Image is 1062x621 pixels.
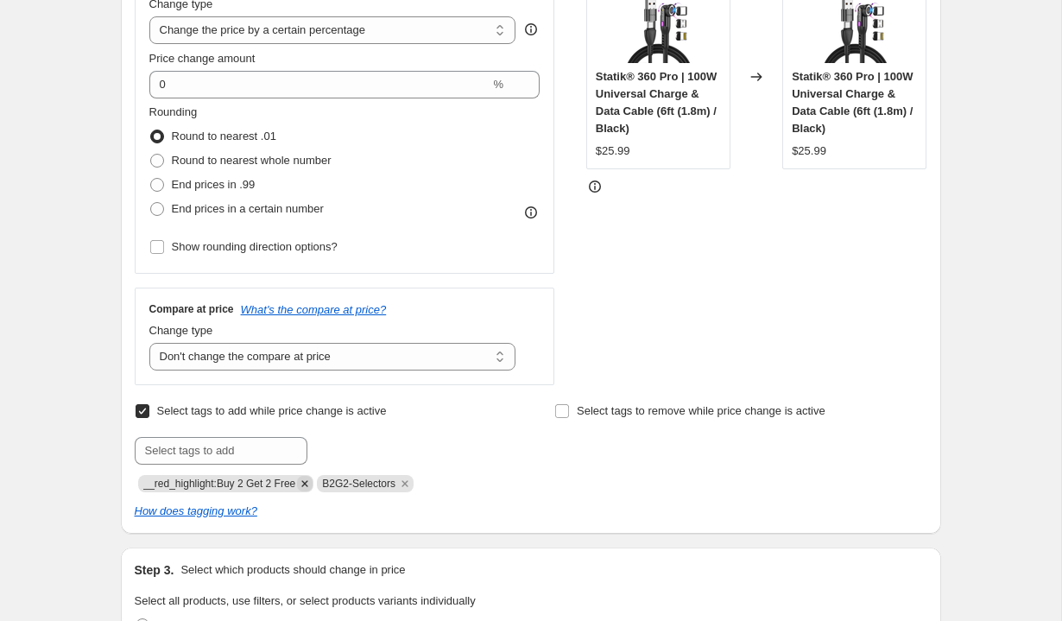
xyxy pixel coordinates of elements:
[297,476,313,491] button: Remove __red_highlight:Buy 2 Get 2 Free
[149,302,234,316] h3: Compare at price
[135,437,307,465] input: Select tags to add
[596,70,717,135] span: Statik® 360 Pro | 100W Universal Charge & Data Cable (6ft (1.8m) / Black)
[149,71,490,98] input: -15
[135,594,476,607] span: Select all products, use filters, or select products variants individually
[596,144,630,157] span: $25.99
[135,561,174,579] h2: Step 3.
[577,404,825,417] span: Select tags to remove while price change is active
[172,240,338,253] span: Show rounding direction options?
[522,21,540,38] div: help
[172,178,256,191] span: End prices in .99
[322,478,395,490] span: B2G2-Selectors
[172,202,324,215] span: End prices in a certain number
[180,561,405,579] p: Select which products should change in price
[792,70,913,135] span: Statik® 360 Pro | 100W Universal Charge & Data Cable (6ft (1.8m) / Black)
[135,504,257,517] a: How does tagging work?
[397,476,413,491] button: Remove B2G2-Selectors
[149,324,213,337] span: Change type
[143,478,296,490] span: __red_highlight:Buy 2 Get 2 Free
[157,404,387,417] span: Select tags to add while price change is active
[172,130,276,143] span: Round to nearest .01
[149,105,198,118] span: Rounding
[172,154,332,167] span: Round to nearest whole number
[493,78,503,91] span: %
[149,52,256,65] span: Price change amount
[241,303,387,316] button: What's the compare at price?
[792,144,826,157] span: $25.99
